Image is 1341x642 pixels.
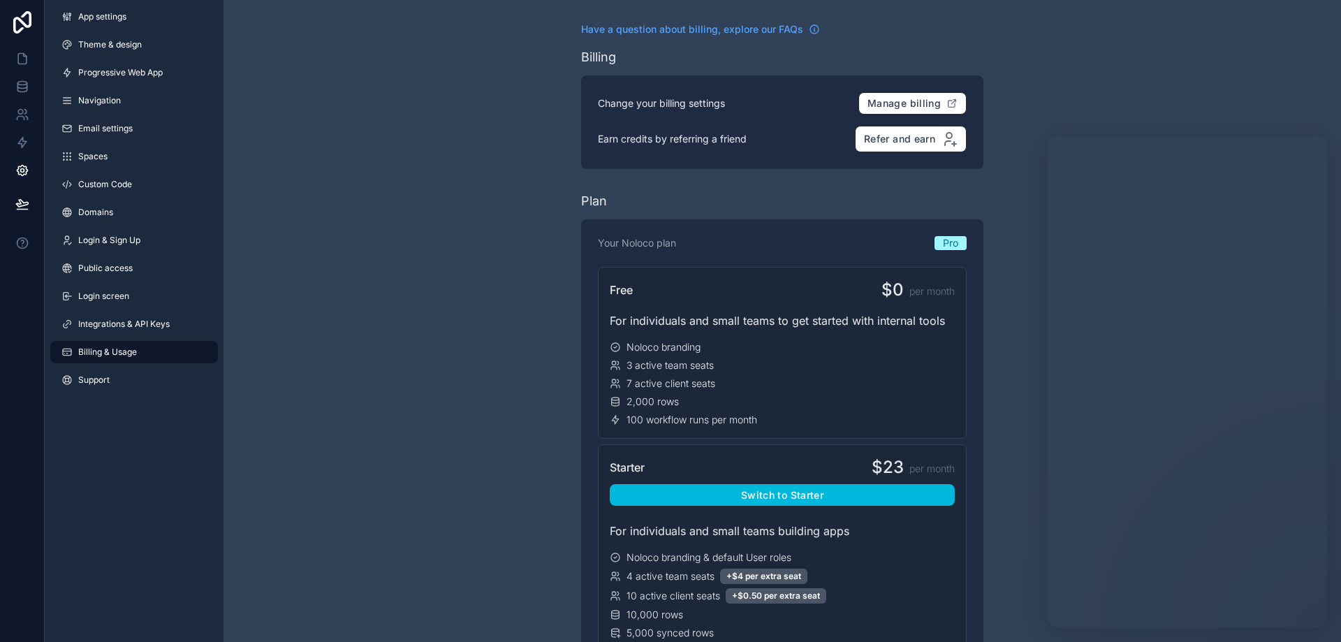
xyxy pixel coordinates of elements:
span: Starter [610,459,645,476]
a: Theme & design [50,34,218,56]
span: Public access [78,263,133,274]
a: Email settings [50,117,218,140]
span: Manage billing [867,97,941,110]
span: Support [78,374,110,386]
div: +$0.50 per extra seat [726,588,826,604]
span: 5,000 synced rows [626,626,714,640]
div: For individuals and small teams building apps [610,523,955,539]
a: Custom Code [50,173,218,196]
span: 100 workflow runs per month [626,413,757,427]
a: Spaces [50,145,218,168]
span: 10,000 rows [626,608,683,622]
p: Change your billing settings [598,96,725,110]
span: Domains [78,207,113,218]
span: 4 active team seats [626,569,715,583]
a: Public access [50,257,218,279]
a: Integrations & API Keys [50,313,218,335]
span: Navigation [78,95,121,106]
button: Manage billing [858,92,967,115]
span: $23 [872,456,904,479]
a: App settings [50,6,218,28]
a: Domains [50,201,218,224]
div: Billing [581,48,616,67]
span: Progressive Web App [78,67,163,78]
span: Login screen [78,291,129,302]
span: Email settings [78,123,133,134]
span: Noloco branding [626,340,701,354]
span: 3 active team seats [626,358,714,372]
span: Free [610,282,633,298]
span: Integrations & API Keys [78,319,170,330]
span: App settings [78,11,126,22]
span: Noloco branding & default User roles [626,550,791,564]
button: Refer and earn [855,126,967,152]
span: Pro [943,236,958,250]
span: Have a question about billing, explore our FAQs [581,22,803,36]
span: Theme & design [78,39,142,50]
span: 10 active client seats [626,589,720,603]
iframe: Intercom live chat [1048,136,1327,628]
span: Spaces [78,151,108,162]
span: per month [909,284,955,298]
span: 7 active client seats [626,377,715,391]
span: Login & Sign Up [78,235,140,246]
a: Have a question about billing, explore our FAQs [581,22,820,36]
a: Progressive Web App [50,61,218,84]
span: Refer and earn [864,133,935,145]
div: Plan [581,191,607,211]
a: Login screen [50,285,218,307]
span: $0 [881,279,904,301]
a: Billing & Usage [50,341,218,363]
span: Billing & Usage [78,346,137,358]
p: Earn credits by referring a friend [598,132,747,146]
span: per month [909,462,955,476]
div: +$4 per extra seat [720,569,807,584]
a: Login & Sign Up [50,229,218,251]
a: Support [50,369,218,391]
div: For individuals and small teams to get started with internal tools [610,312,955,329]
span: 2,000 rows [626,395,679,409]
p: Your Noloco plan [598,236,676,250]
button: Switch to Starter [610,484,955,506]
span: Custom Code [78,179,132,190]
a: Navigation [50,89,218,112]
